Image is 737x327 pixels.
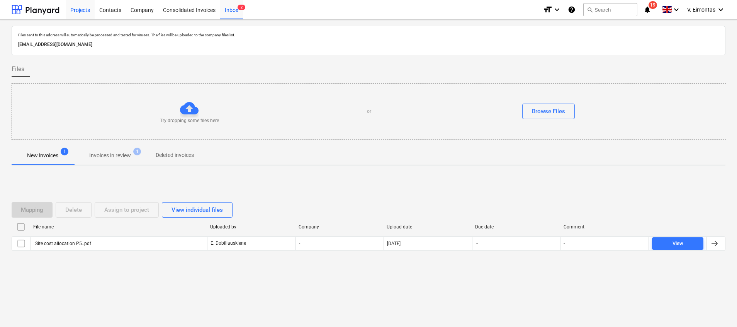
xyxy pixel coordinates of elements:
[716,5,725,14] i: keyboard_arrow_down
[162,202,233,218] button: View individual files
[33,224,204,230] div: File name
[12,83,726,140] div: Try dropping some files hereorBrowse Files
[210,224,292,230] div: Uploaded by
[61,148,68,155] span: 1
[295,237,384,250] div: -
[238,5,245,10] span: 2
[587,7,593,13] span: search
[532,106,565,116] div: Browse Files
[475,240,479,247] span: -
[568,5,576,14] i: Knowledge base
[299,224,381,230] div: Company
[698,290,737,327] iframe: Chat Widget
[644,5,651,14] i: notifications
[27,152,58,160] p: New invoices
[687,7,715,13] span: V. Eimontas
[387,241,401,246] div: [DATE]
[133,148,141,155] span: 1
[672,5,681,14] i: keyboard_arrow_down
[552,5,562,14] i: keyboard_arrow_down
[522,104,575,119] button: Browse Files
[367,108,371,115] p: or
[34,241,91,246] div: Site cost allocation P5..pdf
[18,41,719,49] p: [EMAIL_ADDRESS][DOMAIN_NAME]
[18,32,719,37] p: Files sent to this address will automatically be processed and tested for viruses. The files will...
[475,224,557,230] div: Due date
[89,152,131,160] p: Invoices in review
[172,205,223,215] div: View individual files
[211,240,246,247] p: E. Dobiliauskiene
[564,241,565,246] div: -
[156,151,194,159] p: Deleted invoices
[543,5,552,14] i: format_size
[672,239,683,248] div: View
[387,224,469,230] div: Upload date
[649,1,657,9] span: 19
[12,65,24,74] span: Files
[160,118,219,124] p: Try dropping some files here
[583,3,637,16] button: Search
[564,224,646,230] div: Comment
[652,237,703,250] button: View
